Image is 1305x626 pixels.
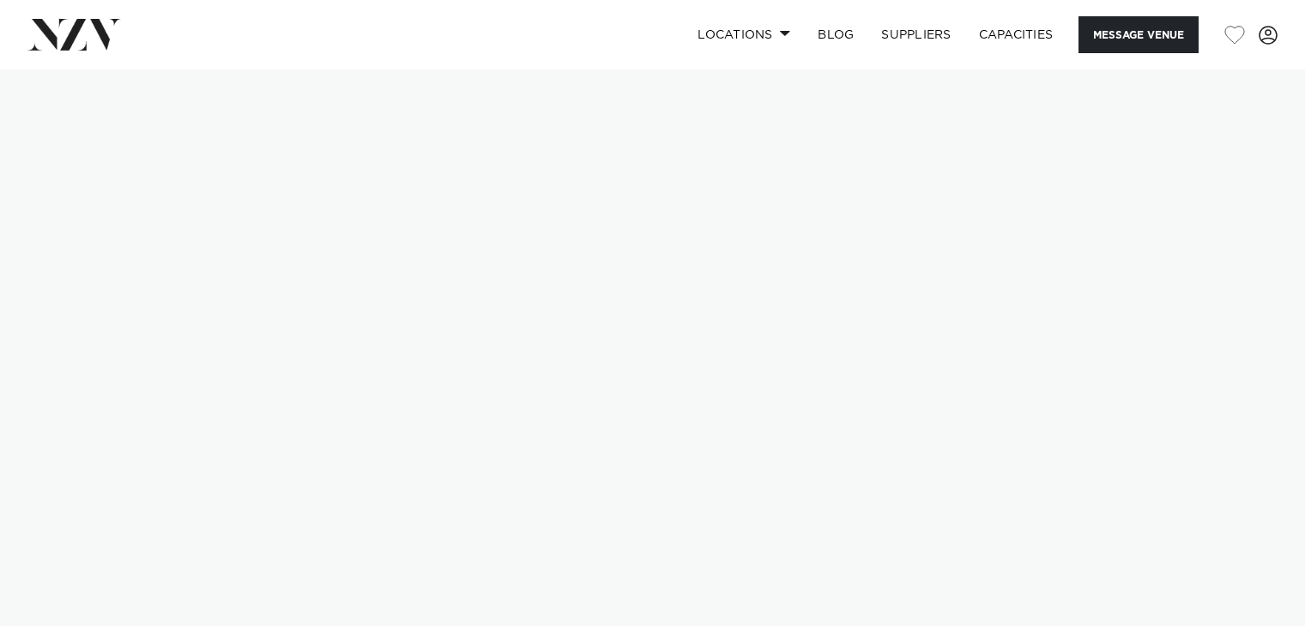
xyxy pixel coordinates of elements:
[684,16,804,53] a: Locations
[27,19,121,50] img: nzv-logo.png
[965,16,1067,53] a: Capacities
[867,16,964,53] a: SUPPLIERS
[1078,16,1199,53] button: Message Venue
[804,16,867,53] a: BLOG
